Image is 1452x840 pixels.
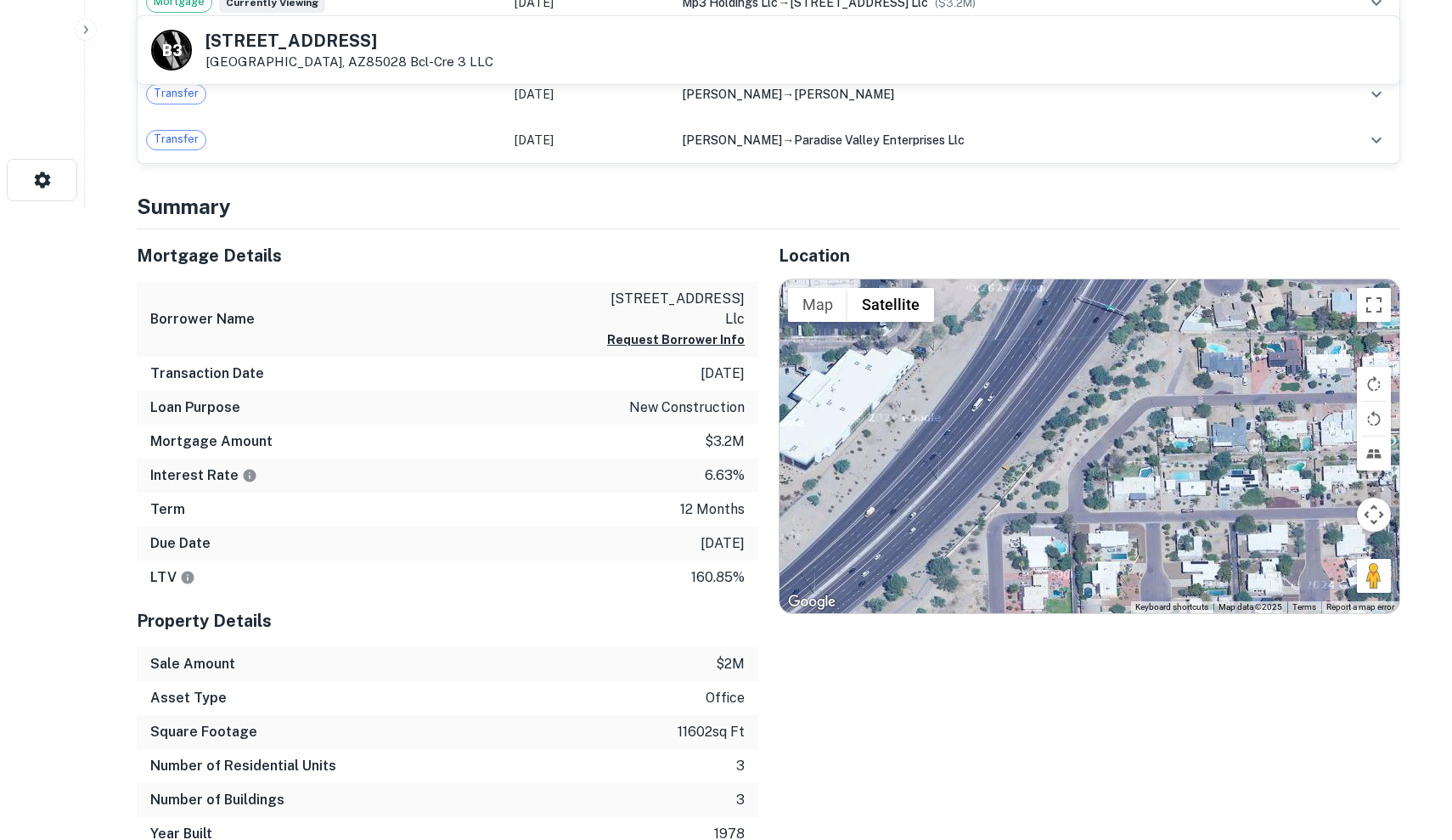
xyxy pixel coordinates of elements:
[794,87,894,101] span: [PERSON_NAME]
[137,608,758,634] h5: Property Details
[1135,601,1208,613] button: Keyboard shortcuts
[1357,559,1391,593] button: Drag Pegman onto the map to open Street View
[1362,80,1391,109] button: expand row
[150,756,336,776] h6: Number of Residential Units
[1357,498,1391,532] button: Map camera controls
[150,397,240,418] h6: Loan Purpose
[784,591,840,613] a: Open this area in Google Maps (opens a new window)
[150,790,284,810] h6: Number of Buildings
[794,133,965,147] span: paradise valley enterprises llc
[682,133,782,147] span: [PERSON_NAME]
[150,364,264,384] h6: Transaction Date
[691,567,745,588] p: 160.85%
[205,54,493,70] p: [GEOGRAPHIC_DATA], AZ85028
[180,570,195,585] svg: LTVs displayed on the website are for informational purposes only and may be reported incorrectly...
[150,654,235,674] h6: Sale Amount
[1218,602,1282,612] span: Map data ©2025
[506,71,673,117] td: [DATE]
[682,131,1304,149] div: →
[1326,602,1394,612] a: Report a map error
[607,330,745,350] button: Request Borrower Info
[705,465,745,486] p: 6.63%
[150,722,257,742] h6: Square Footage
[629,397,745,418] p: new construction
[1357,288,1391,322] button: Toggle fullscreen view
[150,688,227,708] h6: Asset Type
[788,288,847,322] button: Show street map
[779,243,1400,268] h5: Location
[701,364,745,384] p: [DATE]
[150,309,255,330] h6: Borrower Name
[847,288,934,322] button: Show satellite imagery
[150,533,211,554] h6: Due Date
[592,289,745,330] p: [STREET_ADDRESS] llc
[680,499,745,520] p: 12 months
[716,654,745,674] p: $2m
[150,499,185,520] h6: Term
[147,85,205,102] span: Transfer
[150,567,195,588] h6: LTV
[784,591,840,613] img: Google
[506,117,673,163] td: [DATE]
[736,790,745,810] p: 3
[162,39,181,62] p: B 3
[410,54,493,69] a: Bcl-cre 3 LLC
[736,756,745,776] p: 3
[701,533,745,554] p: [DATE]
[706,688,745,708] p: office
[705,431,745,452] p: $3.2m
[205,32,493,49] h5: [STREET_ADDRESS]
[682,87,782,101] span: [PERSON_NAME]
[1367,704,1452,786] iframe: Chat Widget
[1357,402,1391,436] button: Rotate map counterclockwise
[150,431,273,452] h6: Mortgage Amount
[1292,602,1316,612] a: Terms (opens in new tab)
[242,468,257,483] svg: The interest rates displayed on the website are for informational purposes only and may be report...
[137,191,1400,222] h4: Summary
[137,243,758,268] h5: Mortgage Details
[678,722,745,742] p: 11602 sq ft
[1357,367,1391,401] button: Rotate map clockwise
[150,465,257,486] h6: Interest Rate
[147,131,205,148] span: Transfer
[1362,126,1391,155] button: expand row
[682,85,1304,104] div: →
[1357,437,1391,471] button: Tilt map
